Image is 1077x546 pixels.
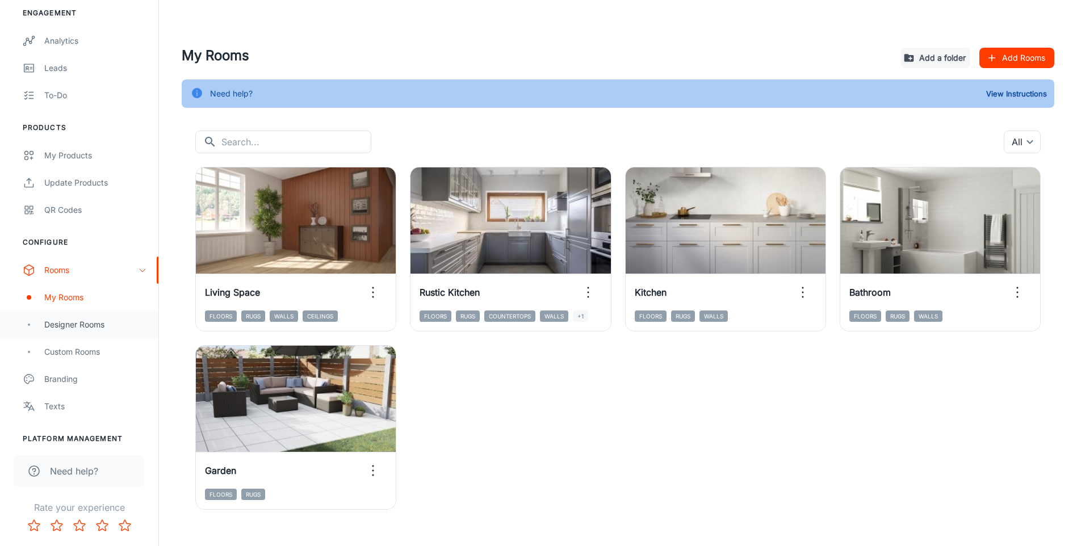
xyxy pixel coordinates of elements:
button: Rate 1 star [23,514,45,537]
button: Rate 4 star [91,514,114,537]
div: Designer Rooms [44,318,147,331]
div: Branding [44,373,147,385]
span: Rugs [671,310,695,322]
div: Update Products [44,177,147,189]
span: Rugs [886,310,910,322]
span: Rugs [456,310,480,322]
h6: Living Space [205,285,260,299]
span: Rugs [241,489,265,500]
div: Rooms [44,264,138,276]
h4: My Rooms [182,45,892,66]
span: Walls [699,310,728,322]
h6: Garden [205,464,236,477]
span: Floors [420,310,451,322]
span: Floors [635,310,667,322]
button: Rate 3 star [68,514,91,537]
h6: Kitchen [635,285,667,299]
div: QR Codes [44,204,147,216]
div: To-do [44,89,147,102]
div: My Rooms [44,291,147,304]
div: Custom Rooms [44,346,147,358]
button: Add a folder [901,48,970,68]
span: Walls [270,310,298,322]
h6: Bathroom [849,285,891,299]
div: Analytics [44,35,147,47]
span: Rugs [241,310,265,322]
span: Floors [849,310,881,322]
div: Need help? [210,83,253,104]
h6: Rustic Kitchen [420,285,480,299]
div: Leads [44,62,147,74]
button: View Instructions [983,85,1050,102]
span: Ceilings [303,310,338,322]
span: +1 [573,310,588,322]
span: Need help? [50,464,98,478]
span: Floors [205,310,237,322]
span: Floors [205,489,237,500]
span: Walls [914,310,942,322]
div: Texts [44,400,147,413]
button: Rate 2 star [45,514,68,537]
p: Rate your experience [9,501,149,514]
button: Add Rooms [979,48,1054,68]
div: My Products [44,149,147,162]
button: Rate 5 star [114,514,136,537]
span: Countertops [484,310,535,322]
span: Walls [540,310,568,322]
div: All [1004,131,1041,153]
input: Search... [221,131,371,153]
